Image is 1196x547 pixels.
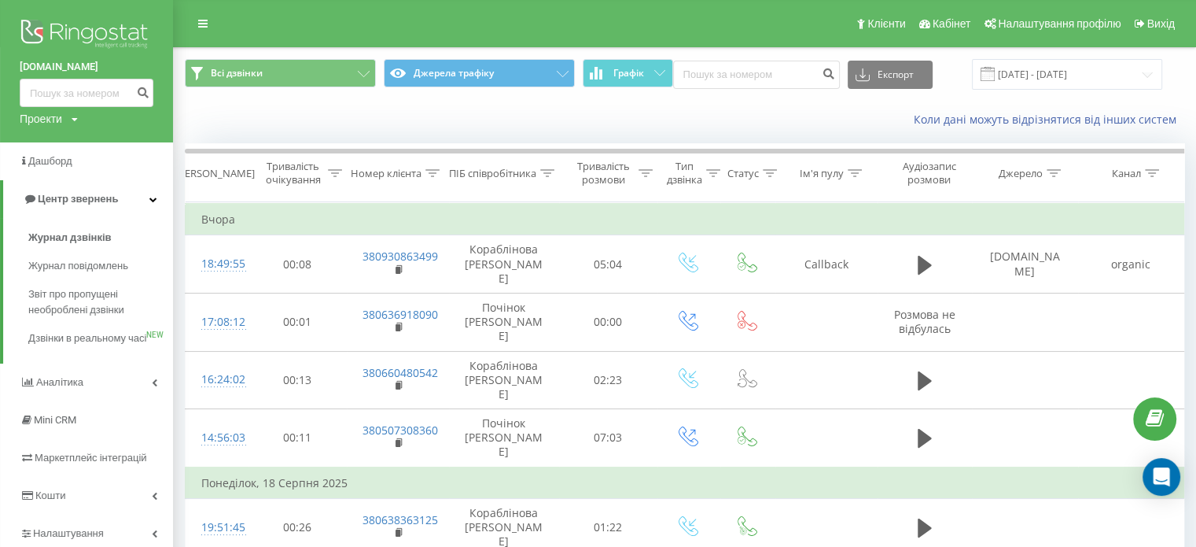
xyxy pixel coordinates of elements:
td: 07:03 [559,409,657,468]
span: Маркетплейс інтеграцій [35,452,147,464]
button: Графік [583,59,673,87]
td: 00:08 [248,235,347,294]
div: 17:08:12 [201,307,233,338]
a: 380660480542 [362,365,438,380]
span: Налаштування профілю [998,17,1121,30]
div: 14:56:03 [201,423,233,453]
span: Mini CRM [34,414,76,426]
div: ПІБ співробітника [449,167,536,180]
td: organic [1078,235,1184,294]
input: Пошук за номером [20,79,153,107]
a: Журнал дзвінків [28,224,173,252]
span: Журнал повідомлень [28,258,128,274]
span: Звіт про пропущені необроблені дзвінки [28,286,165,318]
td: 02:23 [559,351,657,409]
td: 00:01 [248,293,347,351]
div: Статус [727,167,759,180]
div: Тривалість розмови [572,160,635,187]
td: Кораблінова [PERSON_NAME] [449,235,559,294]
div: 18:49:55 [201,249,233,279]
span: Дашборд [28,155,72,167]
a: 380636918090 [362,307,438,322]
div: Джерело [999,167,1043,180]
td: 00:13 [248,351,347,409]
span: Кабінет [933,17,971,30]
a: 380507308360 [362,423,438,438]
div: 16:24:02 [201,364,233,395]
td: 00:00 [559,293,657,351]
span: Кошти [35,490,65,501]
span: Центр звернень [38,193,118,205]
span: Графік [613,68,644,79]
a: [DOMAIN_NAME] [20,59,153,75]
div: Номер клієнта [351,167,421,180]
td: Почінок [PERSON_NAME] [449,293,559,351]
button: Джерела трафіку [384,59,575,87]
a: Коли дані можуть відрізнятися вiд інших систем [914,112,1184,127]
a: 380930863499 [362,249,438,264]
a: Звіт про пропущені необроблені дзвінки [28,280,173,324]
span: Розмова не відбулась [894,307,955,336]
div: Тип дзвінка [667,160,702,187]
img: Ringostat logo [20,16,153,55]
a: Центр звернень [3,180,173,218]
td: Кораблінова [PERSON_NAME] [449,351,559,409]
a: 380638363125 [362,512,438,527]
div: Канал [1112,167,1141,180]
span: Клієнти [867,17,906,30]
button: Експорт [848,61,933,89]
button: Всі дзвінки [185,59,376,87]
span: Дзвінки в реальному часі [28,331,146,346]
div: Аудіозапис розмови [891,160,967,187]
div: 19:51:45 [201,512,233,543]
div: Open Intercom Messenger [1143,458,1180,496]
div: Тривалість очікування [262,160,324,187]
span: Налаштування [33,527,104,539]
div: [PERSON_NAME] [175,167,255,180]
td: [DOMAIN_NAME] [972,235,1078,294]
span: Журнал дзвінків [28,230,112,246]
td: 05:04 [559,235,657,294]
div: Проекти [20,111,62,127]
a: Журнал повідомлень [28,252,173,280]
td: Callback [775,235,878,294]
td: Почінок [PERSON_NAME] [449,409,559,468]
span: Вихід [1147,17,1175,30]
a: Дзвінки в реальному часіNEW [28,324,173,353]
td: 00:11 [248,409,347,468]
input: Пошук за номером [673,61,840,89]
span: Всі дзвінки [211,67,263,79]
div: Ім'я пулу [800,167,844,180]
span: Аналiтика [36,376,83,388]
